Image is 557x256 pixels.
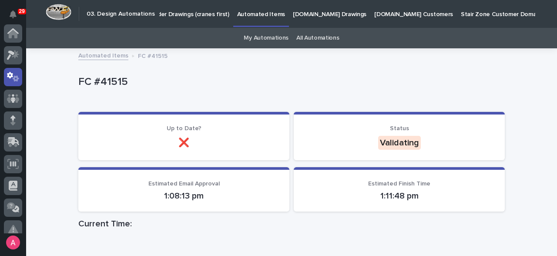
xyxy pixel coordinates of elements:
p: 1:08:13 pm [89,191,279,201]
img: Workspace Logo [46,4,71,20]
span: Estimated Finish Time [368,181,430,187]
a: My Automations [244,28,289,48]
a: All Automations [296,28,339,48]
p: 29 [19,8,25,14]
span: Estimated Email Approval [148,181,220,187]
span: Up to Date? [167,125,201,131]
button: Notifications [4,5,22,24]
div: Notifications29 [11,10,22,24]
p: ❌ [89,138,279,148]
p: FC #41515 [138,51,168,60]
h1: Current Time: [78,219,505,229]
p: FC #41515 [78,76,501,88]
span: Status [390,125,409,131]
h2: 03. Design Automations [87,10,155,18]
p: 1:11:48 pm [304,191,494,201]
button: users-avatar [4,233,22,252]
div: Validating [378,136,421,150]
a: Automated Items [78,50,128,60]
